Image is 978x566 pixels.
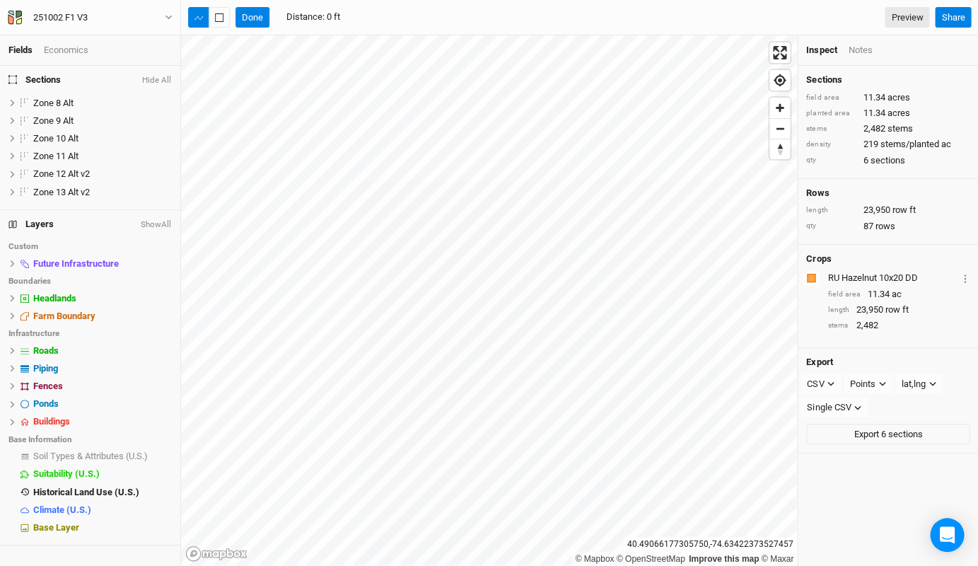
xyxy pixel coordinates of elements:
span: Zone 9 Alt [33,115,74,126]
a: Mapbox logo [185,545,248,562]
div: 6 [806,154,970,167]
button: Done [235,7,269,28]
button: Crop Usage [960,270,970,286]
h4: Rows [806,187,970,199]
div: Inspect [806,44,837,57]
span: Zone 12 Alt v2 [33,168,90,179]
span: sections [870,154,904,167]
span: stems/planted ac [880,138,950,151]
span: ac [891,288,901,301]
button: Hide All [141,76,172,86]
div: Fences [33,381,172,392]
span: Farm Boundary [33,311,95,321]
a: Maxar [761,554,793,564]
span: rows [875,220,895,233]
div: Soil Types & Attributes (U.S.) [33,451,172,462]
button: Share [935,7,971,28]
button: Zoom out [769,118,790,139]
h4: Crops [806,253,831,265]
div: qty [806,221,856,231]
div: Ponds [33,398,172,410]
button: Shortcut: 1 [188,7,209,28]
button: Export 6 sections [806,424,970,445]
span: Historical Land Use (U.S.) [33,487,139,497]
div: Zone 10 Alt [33,133,172,144]
span: Headlands [33,293,76,304]
span: Suitability (U.S.) [33,468,100,479]
button: Find my location [769,70,790,91]
div: 219 [806,138,970,151]
canvas: Map [181,35,796,565]
div: stems [806,124,856,134]
a: Fields [8,45,33,55]
span: Fences [33,381,63,391]
span: Roads [33,345,59,356]
div: Zone 13 Alt v2 [33,187,172,198]
div: Headlands [33,293,172,304]
span: Zone 8 Alt [33,98,74,108]
div: density [806,139,856,150]
div: 2,482 [827,319,970,332]
div: CSV [807,377,824,391]
div: Zone 12 Alt v2 [33,168,172,180]
span: Base Layer [33,522,79,533]
div: Points [850,377,875,391]
a: Preview [885,7,929,28]
div: qty [806,155,856,166]
div: stems [827,320,849,331]
div: 40.49066177305750 , -74.63422373527457 [624,537,797,552]
div: Roads [33,345,172,357]
span: Zoom out [769,119,790,139]
span: Zone 11 Alt [33,151,78,161]
button: lat,lng [895,374,943,395]
div: length [806,205,856,216]
div: lat,lng [902,377,926,391]
div: field area [827,289,860,300]
span: Future Infrastructure [33,258,119,269]
a: Improve this map [689,554,759,564]
div: Notes [848,44,872,57]
span: row ft [885,304,908,316]
button: Shortcut: 2 [209,7,230,28]
a: OpenStreetMap [617,554,685,564]
div: Distance : 0 ft [286,11,340,23]
span: row ft [892,204,915,216]
span: Zone 10 Alt [33,133,78,144]
div: Future Infrastructure [33,258,172,270]
span: Layers [8,219,54,230]
h4: Sections [806,74,970,86]
div: Zone 9 Alt [33,115,172,127]
button: 251002 F1 V3 [7,10,173,25]
span: acres [887,107,909,120]
div: Economics [44,44,88,57]
div: Zone 11 Alt [33,151,172,162]
span: Soil Types & Attributes (U.S.) [33,451,148,461]
button: Zoom in [769,98,790,118]
div: 87 [806,220,970,233]
div: length [827,305,849,316]
div: 2,482 [806,122,970,135]
div: 11.34 [806,91,970,104]
div: Base Layer [33,522,172,533]
div: 11.34 [827,288,970,301]
button: Enter fullscreen [769,42,790,63]
span: Sections [8,74,61,86]
button: Points [844,374,892,395]
div: 23,950 [827,304,970,316]
span: Piping [33,363,58,374]
div: RU Hazelnut 10x20 DD [827,272,957,284]
div: Zone 8 Alt [33,98,172,109]
button: Reset bearing to north [769,139,790,159]
div: Buildings [33,416,172,427]
div: Piping [33,363,172,374]
div: field area [806,93,856,103]
button: Single CSV [801,397,868,418]
span: Ponds [33,398,59,409]
div: Farm Boundary [33,311,172,322]
h4: Export [806,357,970,368]
span: stems [887,122,912,135]
div: Open Intercom Messenger [930,518,964,552]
